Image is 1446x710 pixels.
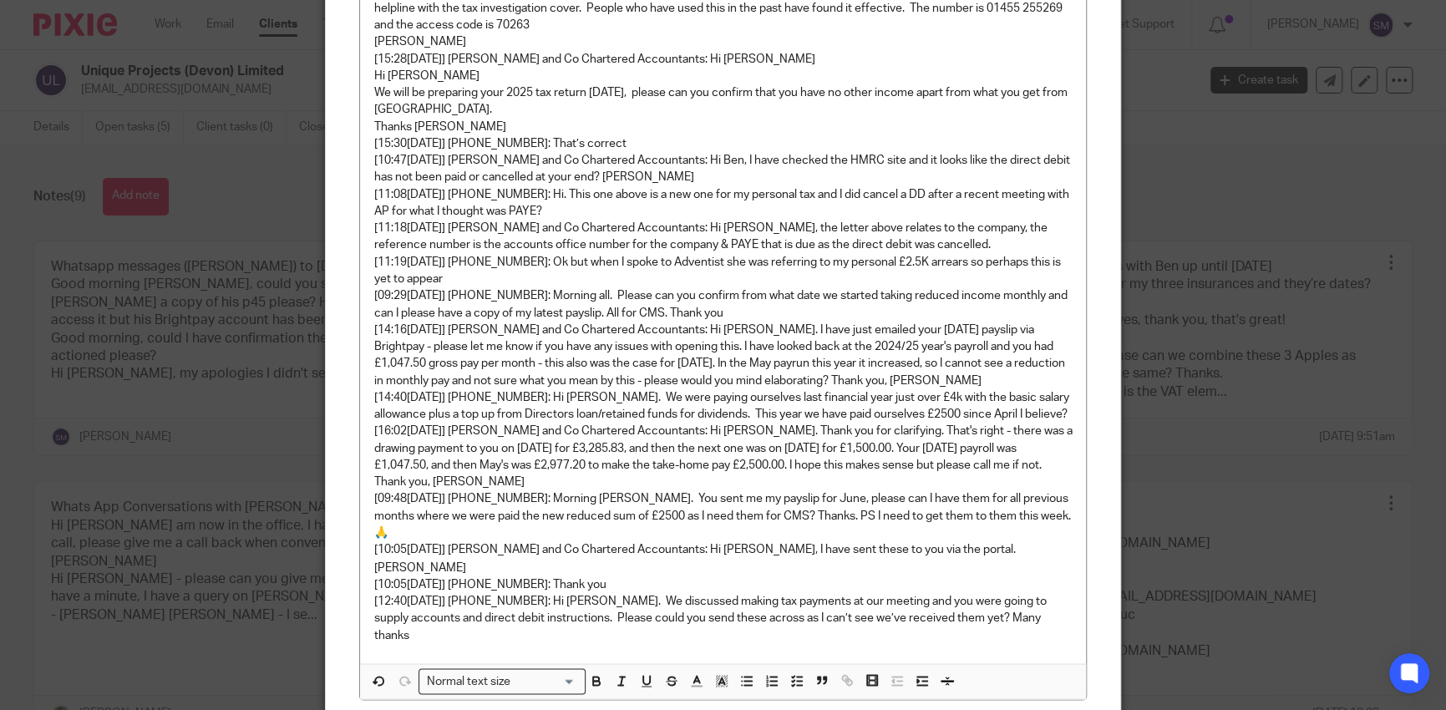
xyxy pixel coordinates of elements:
p: [11:18[DATE]] [PERSON_NAME] and Co Chartered Accountants: Hi [PERSON_NAME], the letter above rela... [373,220,1072,254]
p: [16:02[DATE]] [PERSON_NAME] and Co Chartered Accountants: Hi [PERSON_NAME]. Thank you for clarify... [373,423,1072,490]
p: We will be preparing your 2025 tax return [DATE], please can you confirm that you have no other i... [373,84,1072,119]
p: [15:30[DATE]] [PHONE_NUMBER]: That’s correct [373,135,1072,152]
p: [15:28[DATE]] [PERSON_NAME] and Co Chartered Accountants: Hi [PERSON_NAME] [373,51,1072,68]
p: [11:19[DATE]] [PHONE_NUMBER]: Ok but when I spoke to Adventist she was referring to my personal £... [373,254,1072,288]
p: Hi [PERSON_NAME] [373,68,1072,84]
p: [09:29[DATE]] [PHONE_NUMBER]: Morning all. Please can you confirm from what date we started takin... [373,287,1072,322]
p: [10:47[DATE]] [PERSON_NAME] and Co Chartered Accountants: Hi Ben, I have checked the HMRC site an... [373,152,1072,186]
span: Normal text size [423,672,514,690]
div: Search for option [419,668,586,694]
input: Search for option [515,672,576,690]
p: [PERSON_NAME] [373,33,1072,50]
p: [14:16[DATE]] [PERSON_NAME] and Co Chartered Accountants: Hi [PERSON_NAME]. I have just emailed y... [373,322,1072,389]
p: [09:48[DATE]] [PHONE_NUMBER]: Morning [PERSON_NAME]. You sent me my payslip for June, please can ... [373,490,1072,541]
p: Thanks [PERSON_NAME] [373,119,1072,135]
p: [14:40[DATE]] [PHONE_NUMBER]: Hi [PERSON_NAME]. We were paying ourselves last financial year just... [373,389,1072,423]
p: [10:05[DATE]] [PHONE_NUMBER]: Thank you [373,576,1072,592]
p: [10:05[DATE]] [PERSON_NAME] and Co Chartered Accountants: Hi [PERSON_NAME], I have sent these to ... [373,541,1072,576]
p: [12:40[DATE]] [PHONE_NUMBER]: Hi [PERSON_NAME]. We discussed making tax payments at our meeting a... [373,592,1072,643]
p: [11:08[DATE]] [PHONE_NUMBER]: Hi. This one above is a new one for my personal tax and I did cance... [373,186,1072,221]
